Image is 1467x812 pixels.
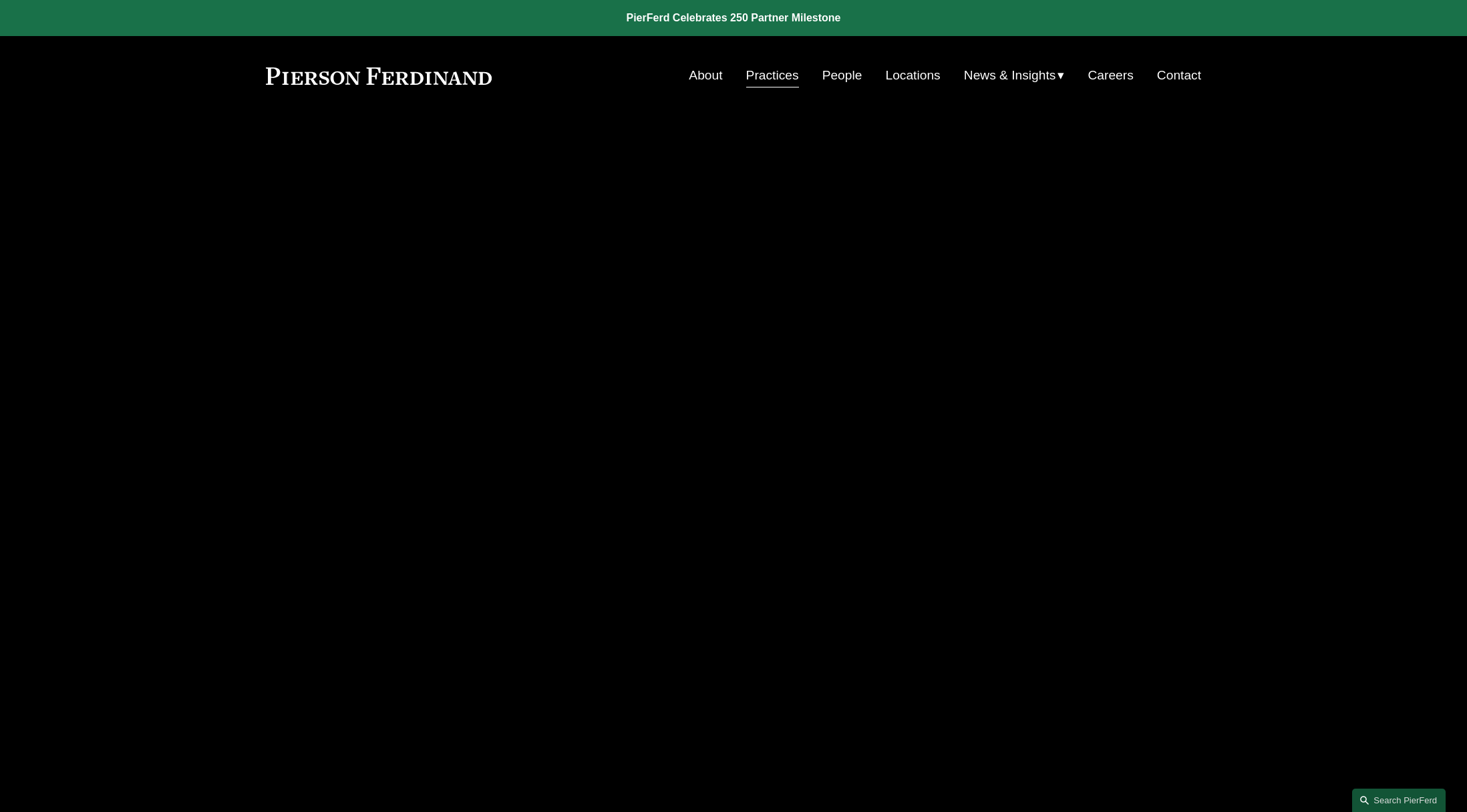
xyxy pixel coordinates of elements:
a: Search this site [1352,789,1446,812]
span: News & Insights [964,64,1056,87]
a: Practices [746,63,799,88]
a: Careers [1088,63,1133,88]
a: Contact [1157,63,1201,88]
a: About [689,63,722,88]
a: Locations [886,63,941,88]
a: folder dropdown [964,63,1065,88]
a: People [822,63,862,88]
